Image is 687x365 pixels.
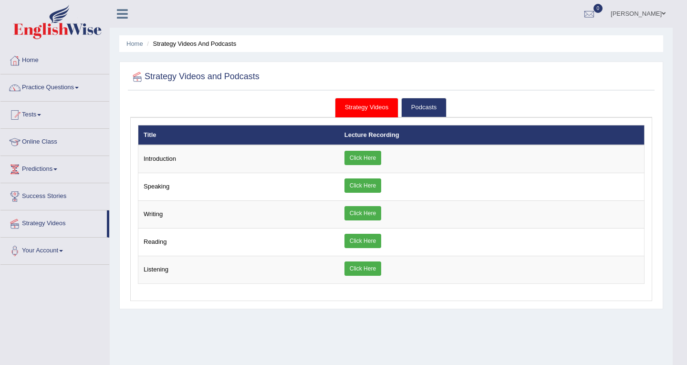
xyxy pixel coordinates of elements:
[0,183,109,207] a: Success Stories
[138,256,339,284] td: Listening
[344,178,381,193] a: Click Here
[0,156,109,180] a: Predictions
[0,238,109,261] a: Your Account
[0,47,109,71] a: Home
[138,229,339,256] td: Reading
[138,125,339,145] th: Title
[0,210,107,234] a: Strategy Videos
[344,206,381,220] a: Click Here
[344,151,381,165] a: Click Here
[130,70,260,84] h2: Strategy Videos and Podcasts
[401,98,447,117] a: Podcasts
[138,201,339,229] td: Writing
[335,98,399,117] a: Strategy Videos
[0,129,109,153] a: Online Class
[0,102,109,125] a: Tests
[344,261,381,276] a: Click Here
[126,40,143,47] a: Home
[339,125,645,145] th: Lecture Recording
[138,173,339,201] td: Speaking
[0,74,109,98] a: Practice Questions
[138,145,339,173] td: Introduction
[145,39,236,48] li: Strategy Videos and Podcasts
[593,4,603,13] span: 0
[344,234,381,248] a: Click Here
